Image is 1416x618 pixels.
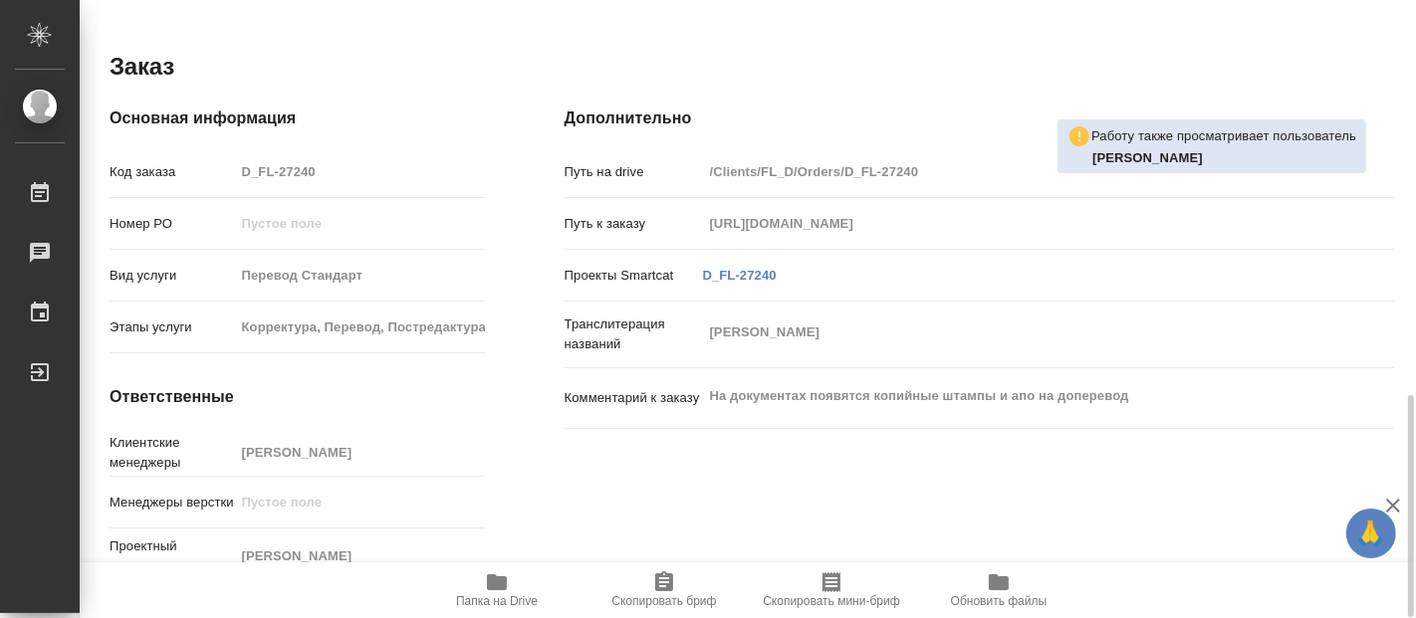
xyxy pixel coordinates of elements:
[235,157,485,186] input: Пустое поле
[703,379,1325,413] textarea: На документах появятся копийные штампы и апо на доперевод
[703,209,1325,238] input: Пустое поле
[235,261,485,290] input: Пустое поле
[235,312,485,341] input: Пустое поле
[1091,126,1356,146] p: Работу также просматривает пользователь
[703,315,1325,349] textarea: [PERSON_NAME]
[1354,513,1388,554] span: 🙏
[915,562,1082,618] button: Обновить файлы
[565,162,703,182] p: Путь на drive
[110,433,235,473] p: Клиентские менеджеры
[235,209,485,238] input: Пустое поле
[748,562,915,618] button: Скопировать мини-бриф
[110,317,235,337] p: Этапы услуги
[1092,150,1203,165] b: [PERSON_NAME]
[110,106,485,130] h4: Основная информация
[413,562,581,618] button: Папка на Drive
[565,266,703,286] p: Проекты Smartcat
[110,214,235,234] p: Номер РО
[110,385,485,409] h4: Ответственные
[235,488,485,516] input: Пустое поле
[110,536,235,576] p: Проектный менеджер
[1346,509,1396,558] button: 🙏
[235,541,485,570] input: Пустое поле
[565,106,1394,130] h4: Дополнительно
[110,493,235,513] p: Менеджеры верстки
[763,594,899,608] span: Скопировать мини-бриф
[456,594,538,608] span: Папка на Drive
[565,214,703,234] p: Путь к заказу
[703,157,1325,186] input: Пустое поле
[611,594,716,608] span: Скопировать бриф
[110,51,174,83] h2: Заказ
[1092,148,1356,168] p: Тарабановская Анастасия
[951,594,1048,608] span: Обновить файлы
[703,268,777,283] a: D_FL-27240
[565,388,703,408] p: Комментарий к заказу
[235,438,485,467] input: Пустое поле
[581,562,748,618] button: Скопировать бриф
[565,314,703,354] p: Транслитерация названий
[110,266,235,286] p: Вид услуги
[110,162,235,182] p: Код заказа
